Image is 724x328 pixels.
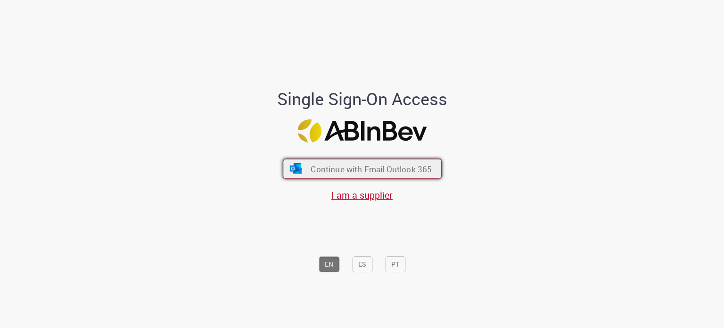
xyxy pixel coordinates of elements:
[352,256,372,272] button: ES
[283,159,442,179] button: ícone Azure/Microsoft 360 Continue with Email Outlook 365
[331,189,393,202] a: I am a supplier
[289,164,303,174] img: ícone Azure/Microsoft 360
[311,163,432,174] span: Continue with Email Outlook 365
[385,256,405,272] button: PT
[231,90,493,109] h1: Single Sign-On Access
[319,256,339,272] button: EN
[297,119,427,143] img: Logo ABInBev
